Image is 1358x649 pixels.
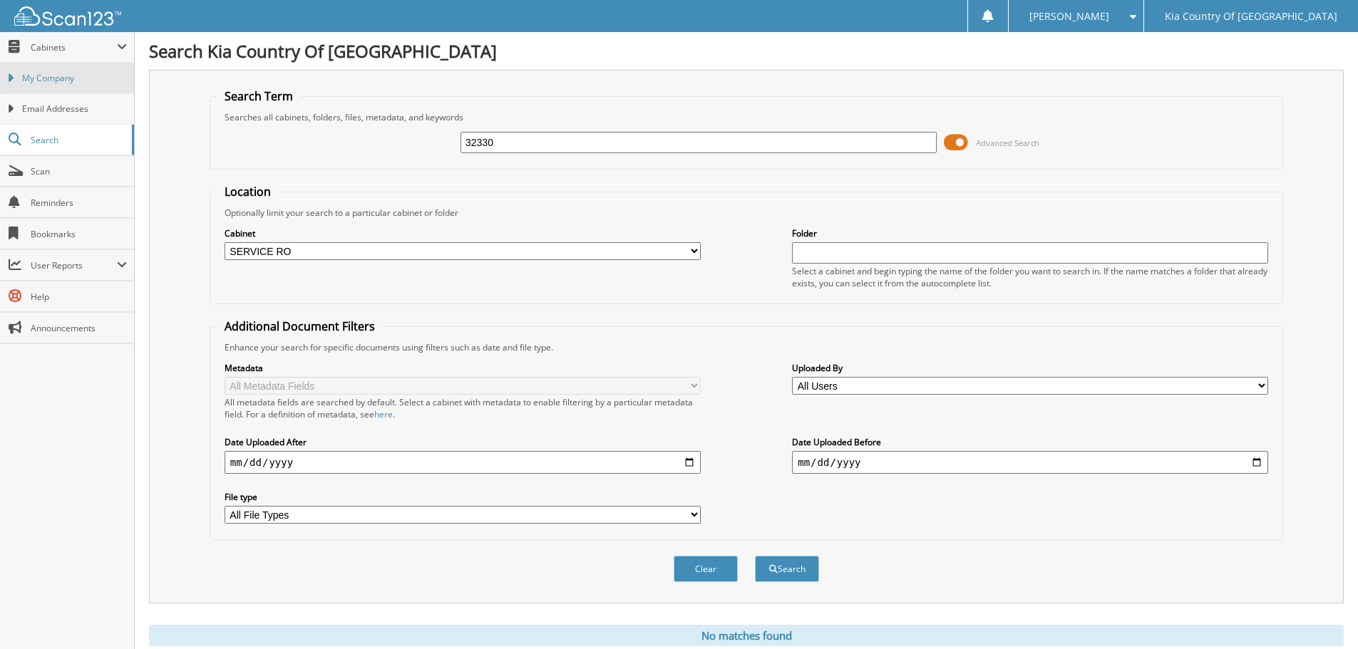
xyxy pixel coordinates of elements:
span: Kia Country Of [GEOGRAPHIC_DATA] [1165,12,1337,21]
span: Help [31,291,127,303]
label: Date Uploaded After [225,436,701,448]
span: [PERSON_NAME] [1029,12,1109,21]
span: Advanced Search [976,137,1039,148]
span: User Reports [31,259,117,271]
iframe: Chat Widget [1287,581,1358,649]
div: All metadata fields are searched by default. Select a cabinet with metadata to enable filtering b... [225,396,701,420]
label: Uploaded By [792,362,1268,374]
legend: Location [217,184,278,199]
span: Search [31,134,125,146]
img: scan123-logo-white.svg [14,6,121,26]
div: No matches found [149,625,1344,646]
span: Cabinets [31,41,117,53]
span: Scan [31,165,127,177]
div: Searches all cabinets, folders, files, metadata, and keywords [217,111,1275,123]
span: Bookmarks [31,228,127,240]
input: start [225,451,701,474]
span: My Company [22,72,127,85]
legend: Search Term [217,88,300,104]
span: Email Addresses [22,103,127,115]
input: end [792,451,1268,474]
button: Search [755,556,819,582]
div: Optionally limit your search to a particular cabinet or folder [217,207,1275,219]
button: Clear [674,556,738,582]
label: Cabinet [225,227,701,239]
h1: Search Kia Country Of [GEOGRAPHIC_DATA] [149,39,1344,63]
label: Date Uploaded Before [792,436,1268,448]
label: File type [225,491,701,503]
legend: Additional Document Filters [217,318,382,334]
div: Enhance your search for specific documents using filters such as date and file type. [217,341,1275,353]
a: here [374,408,393,420]
span: Reminders [31,197,127,209]
span: Announcements [31,322,127,334]
label: Folder [792,227,1268,239]
div: Select a cabinet and begin typing the name of the folder you want to search in. If the name match... [792,265,1268,289]
label: Metadata [225,362,701,374]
